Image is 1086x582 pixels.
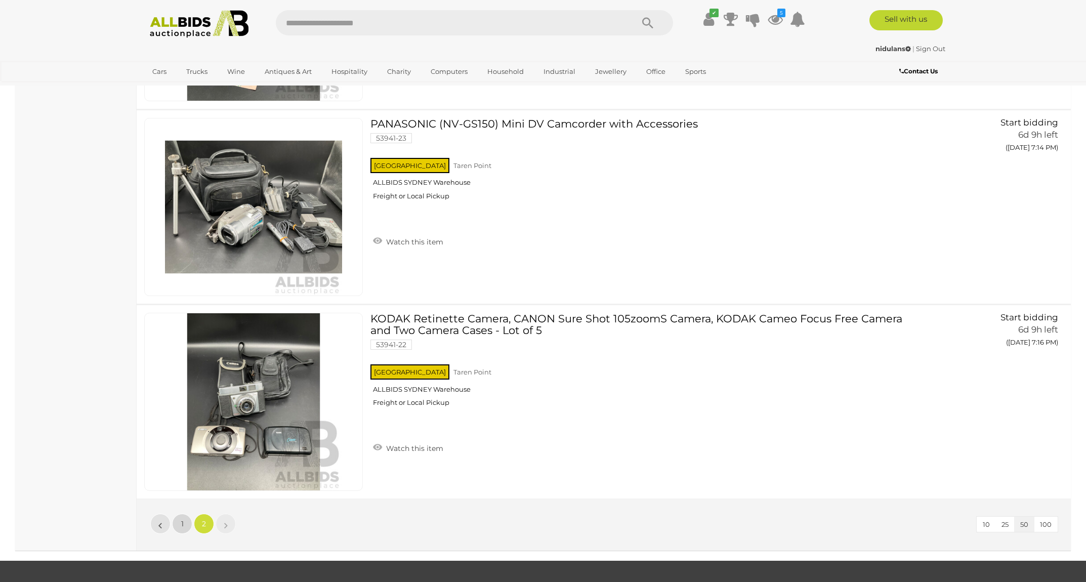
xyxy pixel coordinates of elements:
[916,45,945,53] a: Sign Out
[370,233,446,248] a: Watch this item
[258,63,318,80] a: Antiques & Art
[202,519,206,528] span: 2
[378,313,908,414] a: KODAK Retinette Camera, CANON Sure Shot 105zoomS Camera, KODAK Cameo Focus Free Camera and Two Ca...
[869,10,943,30] a: Sell with us
[875,45,912,53] a: nidulans
[172,514,192,534] a: 1
[899,67,938,75] b: Contact Us
[977,517,996,532] button: 10
[875,45,911,53] strong: nidulans
[995,517,1015,532] button: 25
[537,63,582,80] a: Industrial
[144,10,254,38] img: Allbids.com.au
[165,313,342,490] img: 53941-22a.jpeg
[923,118,1061,157] a: Start bidding 6d 9h left ([DATE] 7:14 PM)
[923,313,1061,352] a: Start bidding 6d 9h left ([DATE] 7:16 PM)
[381,63,417,80] a: Charity
[1040,520,1052,528] span: 100
[146,63,173,80] a: Cars
[1020,520,1028,528] span: 50
[1014,517,1034,532] button: 50
[622,10,673,35] button: Search
[768,10,783,28] a: 5
[150,514,171,534] a: «
[221,63,252,80] a: Wine
[899,66,940,77] a: Contact Us
[424,63,474,80] a: Computers
[180,63,214,80] a: Trucks
[701,10,716,28] a: ✔
[481,63,530,80] a: Household
[146,80,231,97] a: [GEOGRAPHIC_DATA]
[777,9,785,17] i: 5
[983,520,990,528] span: 10
[1000,312,1058,322] span: Start bidding
[912,45,914,53] span: |
[165,118,342,296] img: 53941-23a.jpeg
[216,514,236,534] a: »
[370,440,446,455] a: Watch this item
[679,63,713,80] a: Sports
[1034,517,1058,532] button: 100
[181,519,184,528] span: 1
[384,444,443,453] span: Watch this item
[1001,520,1009,528] span: 25
[378,118,908,208] a: PANASONIC (NV-GS150) Mini DV Camcorder with Accessories 53941-23 [GEOGRAPHIC_DATA] Taren Point AL...
[194,514,214,534] a: 2
[325,63,374,80] a: Hospitality
[384,237,443,246] span: Watch this item
[1000,117,1058,128] span: Start bidding
[709,9,719,17] i: ✔
[589,63,633,80] a: Jewellery
[640,63,672,80] a: Office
